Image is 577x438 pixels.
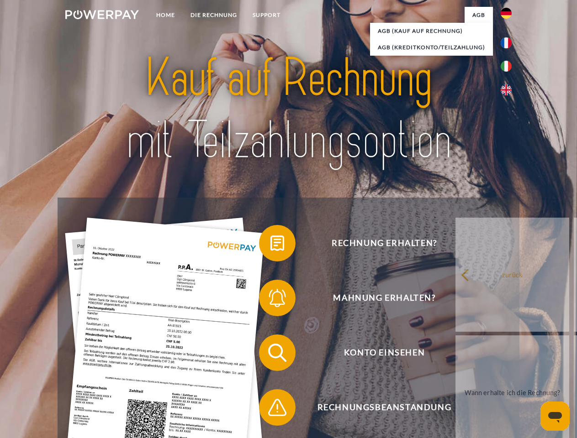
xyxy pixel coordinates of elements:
[461,386,564,398] div: Wann erhalte ich die Rechnung?
[259,225,497,261] button: Rechnung erhalten?
[465,7,493,23] a: agb
[501,8,512,19] img: de
[148,7,183,23] a: Home
[272,389,496,426] span: Rechnungsbeanstandung
[266,287,289,309] img: qb_bell.svg
[501,61,512,72] img: it
[501,84,512,95] img: en
[259,334,497,371] button: Konto einsehen
[540,401,570,431] iframe: Schaltfläche zum Öffnen des Messaging-Fensters
[245,7,288,23] a: SUPPORT
[65,10,139,19] img: logo-powerpay-white.svg
[272,225,496,261] span: Rechnung erhalten?
[266,341,289,364] img: qb_search.svg
[501,37,512,48] img: fr
[266,232,289,255] img: qb_bill.svg
[370,23,493,39] a: AGB (Kauf auf Rechnung)
[370,39,493,56] a: AGB (Kreditkonto/Teilzahlung)
[272,334,496,371] span: Konto einsehen
[461,268,564,281] div: zurück
[87,44,490,175] img: title-powerpay_de.svg
[183,7,245,23] a: DIE RECHNUNG
[266,396,289,419] img: qb_warning.svg
[272,280,496,316] span: Mahnung erhalten?
[259,389,497,426] button: Rechnungsbeanstandung
[259,280,497,316] button: Mahnung erhalten?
